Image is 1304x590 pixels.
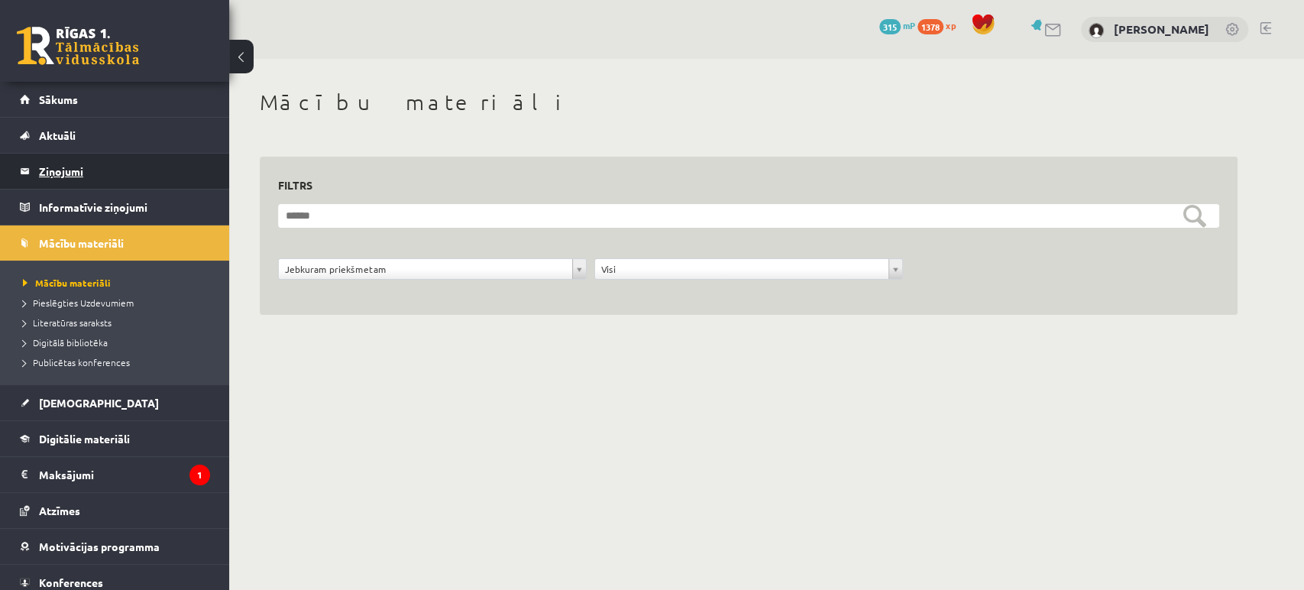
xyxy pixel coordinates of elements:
a: Publicētas konferences [23,355,214,369]
span: Publicētas konferences [23,356,130,368]
span: Sākums [39,92,78,106]
span: xp [946,19,956,31]
img: Olivers Mortukāns [1089,23,1104,38]
legend: Informatīvie ziņojumi [39,190,210,225]
a: [DEMOGRAPHIC_DATA] [20,385,210,420]
h1: Mācību materiāli [260,89,1238,115]
span: Literatūras saraksts [23,316,112,329]
span: 315 [879,19,901,34]
span: mP [903,19,915,31]
i: 1 [189,465,210,485]
a: [PERSON_NAME] [1114,21,1209,37]
span: Digitālā bibliotēka [23,336,108,348]
a: Maksājumi1 [20,457,210,492]
span: Pieslēgties Uzdevumiem [23,297,134,309]
a: Aktuāli [20,118,210,153]
a: Jebkuram priekšmetam [279,259,586,279]
span: [DEMOGRAPHIC_DATA] [39,396,159,410]
span: Mācību materiāli [39,236,124,250]
span: Konferences [39,575,103,589]
span: 1378 [917,19,943,34]
legend: Maksājumi [39,457,210,492]
a: Mācību materiāli [20,225,210,261]
span: Visi [601,259,882,279]
a: Ziņojumi [20,154,210,189]
legend: Ziņojumi [39,154,210,189]
a: Mācību materiāli [23,276,214,290]
span: Digitālie materiāli [39,432,130,446]
a: Sākums [20,82,210,117]
span: Motivācijas programma [39,540,160,553]
span: Atzīmes [39,504,80,517]
a: Literatūras saraksts [23,316,214,329]
h3: Filtrs [278,175,1201,196]
a: Visi [595,259,902,279]
span: Mācību materiāli [23,277,111,289]
a: 1378 xp [917,19,963,31]
a: Informatīvie ziņojumi [20,190,210,225]
a: Digitālā bibliotēka [23,336,214,349]
a: Rīgas 1. Tālmācības vidusskola [17,27,139,65]
a: 315 mP [879,19,915,31]
span: Jebkuram priekšmetam [285,259,566,279]
a: Motivācijas programma [20,529,210,564]
a: Atzīmes [20,493,210,528]
a: Pieslēgties Uzdevumiem [23,296,214,310]
a: Digitālie materiāli [20,421,210,456]
span: Aktuāli [39,128,76,142]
